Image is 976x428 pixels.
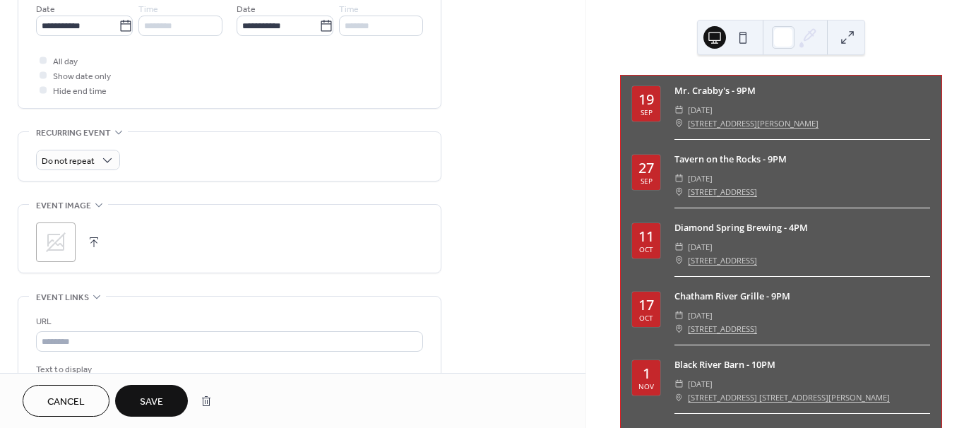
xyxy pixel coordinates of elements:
[53,69,111,84] span: Show date only
[674,309,684,322] div: ​
[42,153,95,170] span: Do not repeat
[36,290,89,305] span: Event links
[23,385,109,417] button: Cancel
[674,322,684,335] div: ​
[688,322,757,335] a: [STREET_ADDRESS]
[237,2,256,17] span: Date
[53,84,107,99] span: Hide end time
[641,109,653,116] div: Sep
[674,240,684,254] div: ​
[688,391,890,404] a: [STREET_ADDRESS] [STREET_ADDRESS][PERSON_NAME]
[688,117,819,130] a: [STREET_ADDRESS][PERSON_NAME]
[638,298,654,312] div: 17
[47,395,85,410] span: Cancel
[115,385,188,417] button: Save
[688,172,713,185] span: [DATE]
[639,314,653,321] div: Oct
[688,254,757,267] a: [STREET_ADDRESS]
[639,246,653,253] div: Oct
[140,395,163,410] span: Save
[688,103,713,117] span: [DATE]
[339,2,359,17] span: Time
[643,367,650,381] div: 1
[638,161,654,175] div: 27
[674,103,684,117] div: ​
[688,309,713,322] span: [DATE]
[36,198,91,213] span: Event image
[36,2,55,17] span: Date
[674,153,930,166] div: Tavern on the Rocks - 9PM
[688,185,757,198] a: [STREET_ADDRESS]
[138,2,158,17] span: Time
[638,230,654,244] div: 11
[674,172,684,185] div: ​
[688,240,713,254] span: [DATE]
[638,93,654,107] div: 19
[674,377,684,391] div: ​
[674,185,684,198] div: ​
[674,84,930,97] div: Mr. Crabby's - 9PM
[674,254,684,267] div: ​
[688,377,713,391] span: [DATE]
[36,222,76,262] div: ;
[674,290,930,303] div: Chatham River Grille - 9PM
[641,177,653,184] div: Sep
[674,358,930,371] div: Black River Barn - 10PM
[53,54,78,69] span: All day
[674,117,684,130] div: ​
[36,362,420,377] div: Text to display
[674,221,930,234] div: Diamond Spring Brewing - 4PM
[36,126,111,141] span: Recurring event
[36,314,420,329] div: URL
[638,383,654,390] div: Nov
[674,391,684,404] div: ​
